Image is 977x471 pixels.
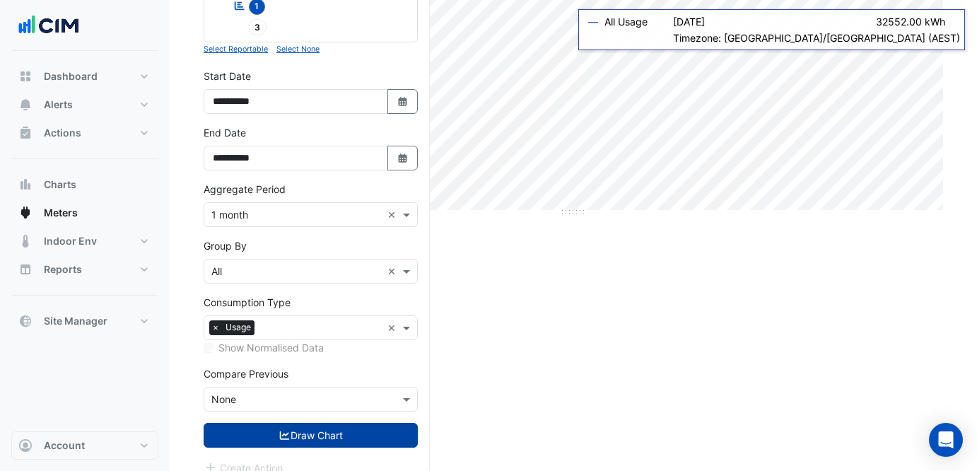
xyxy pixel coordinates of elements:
span: Clear [387,207,399,222]
button: Meters [11,199,158,227]
button: Reports [11,255,158,284]
button: Dashboard [11,62,158,91]
label: Compare Previous [204,366,288,381]
app-icon: Charts [18,178,33,192]
span: Alerts [44,98,73,112]
app-icon: Dashboard [18,69,33,83]
div: Selected meters/streams do not support normalisation [204,340,418,355]
button: Select Reportable [204,42,268,55]
small: Select Reportable [204,45,268,54]
span: Clear [387,264,399,279]
button: Account [11,431,158,460]
button: Alerts [11,91,158,119]
label: Consumption Type [204,295,291,310]
span: Charts [44,178,76,192]
span: × [209,320,222,335]
span: 3 [249,19,267,35]
app-icon: Site Manager [18,314,33,328]
label: End Date [204,125,246,140]
div: Open Intercom Messenger [929,423,963,457]
span: Clear [387,320,399,335]
app-icon: Reports [18,262,33,277]
span: Usage [222,320,255,335]
fa-icon: Select Date [397,152,409,164]
button: Draw Chart [204,423,418,448]
img: Company Logo [17,11,81,40]
app-icon: Actions [18,126,33,140]
label: Aggregate Period [204,182,286,197]
span: Actions [44,126,81,140]
small: Select None [276,45,320,54]
span: Account [44,438,85,453]
app-icon: Alerts [18,98,33,112]
app-icon: Meters [18,206,33,220]
span: Site Manager [44,314,107,328]
app-icon: Indoor Env [18,234,33,248]
button: Charts [11,170,158,199]
fa-icon: Select Date [397,95,409,107]
label: Show Normalised Data [218,340,324,355]
label: Group By [204,238,247,253]
label: Start Date [204,69,251,83]
span: Reports [44,262,82,277]
button: Indoor Env [11,227,158,255]
span: Meters [44,206,78,220]
button: Actions [11,119,158,147]
span: Indoor Env [44,234,97,248]
button: Select None [276,42,320,55]
span: Dashboard [44,69,98,83]
button: Site Manager [11,307,158,335]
